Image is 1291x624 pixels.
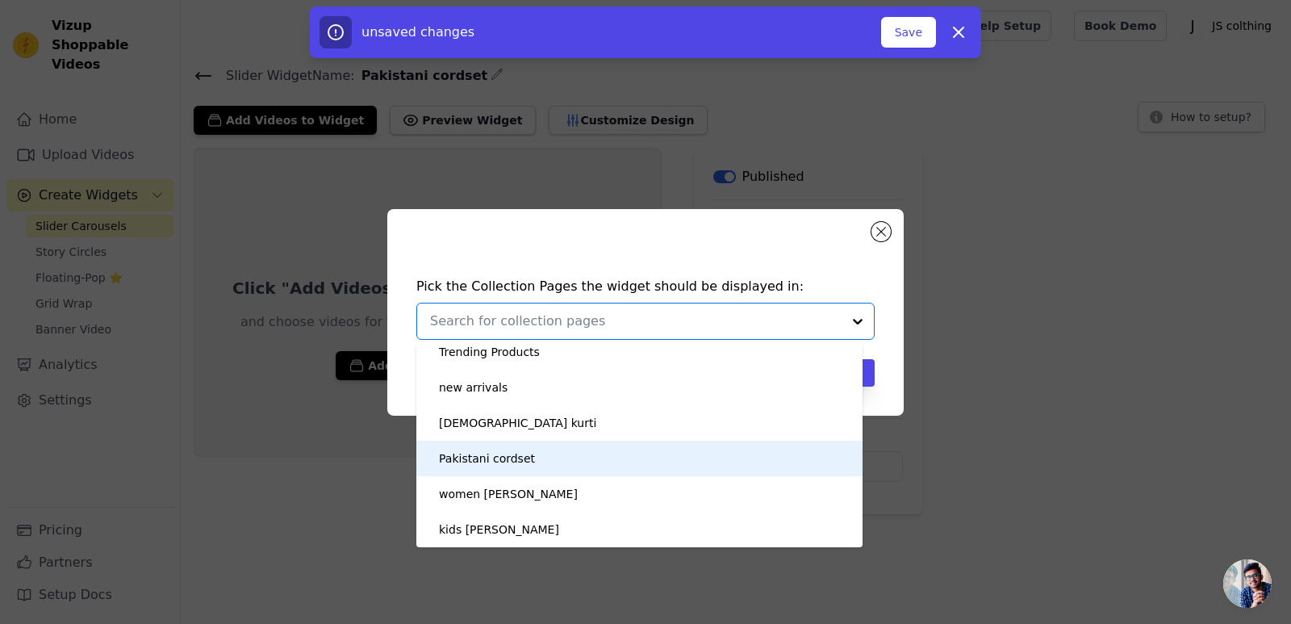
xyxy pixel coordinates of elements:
[439,405,596,441] div: [DEMOGRAPHIC_DATA] kurti
[439,441,535,476] div: Pakistani cordset
[871,222,891,241] button: Close modal
[439,334,540,370] div: Trending Products
[1223,559,1272,608] a: Open chat
[439,476,578,512] div: women [PERSON_NAME]
[430,312,842,331] input: Search for collection pages
[881,17,936,48] button: Save
[416,277,875,296] h4: Pick the Collection Pages the widget should be displayed in:
[439,370,508,405] div: new arrivals
[439,512,559,547] div: kids [PERSON_NAME]
[361,24,474,40] span: unsaved changes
